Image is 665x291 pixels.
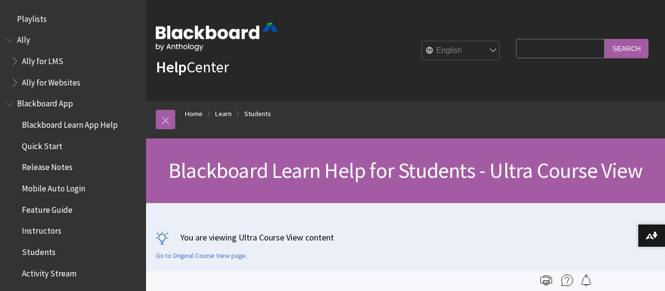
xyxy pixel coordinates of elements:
span: Mobile Auto Login [22,180,85,193]
span: Quick Start [22,138,62,151]
span: Blackboard Learn App Help [22,117,118,130]
img: Blackboard by Anthology [156,23,277,51]
span: Ally for LMS [22,53,63,66]
span: Ally [17,32,30,45]
a: Students [244,108,271,120]
span: Blackboard Learn Help for Students - Ultra Course View [168,157,643,184]
img: More help [561,274,573,286]
a: Go to Original Course View page. [156,252,247,260]
span: Instructors [22,223,61,236]
span: Students [22,244,55,257]
img: Print [540,274,552,286]
a: Home [185,108,203,120]
p: You are viewing Ultra Course View content [156,231,655,243]
span: Activity Stream [22,265,76,278]
a: HelpCenter [156,57,229,77]
span: Playlists [17,11,47,24]
nav: Book outline for Playlists [6,11,140,27]
img: Follow this page [580,274,592,286]
a: Learn [215,108,232,120]
span: Release Notes [22,159,73,172]
input: Search [605,39,648,58]
span: Ally for Websites [22,74,80,87]
select: Site Language Selector [422,41,500,61]
nav: Book outline for Anthology Ally Help [6,32,140,91]
span: Blackboard App [17,96,73,109]
strong: Help [156,57,186,77]
span: Feature Guide [22,202,73,215]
